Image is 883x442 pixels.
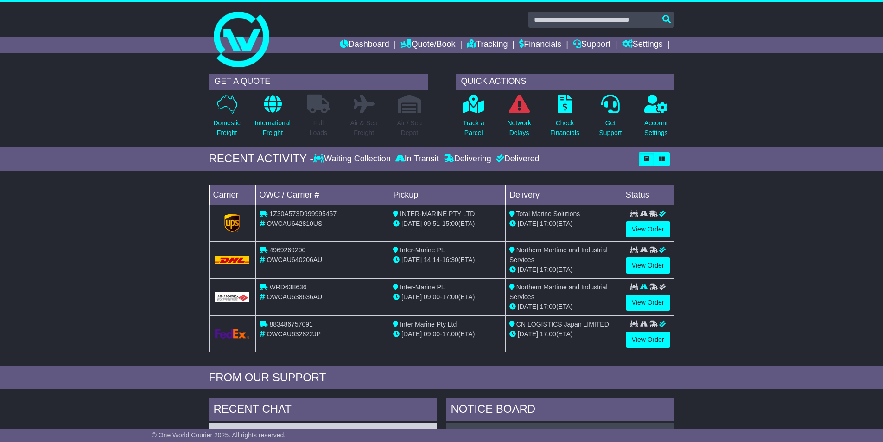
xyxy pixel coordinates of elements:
span: Inter Marine Pty Ltd [400,320,457,328]
div: [DATE] 12:16 [631,428,669,436]
span: 1Z30A573D999995457 [269,210,337,218]
span: Northern Martime and Industrial Services [509,246,608,263]
span: 17:00 [540,330,556,338]
span: 17:00 [540,266,556,273]
div: Waiting Collection [313,154,393,164]
p: Track a Parcel [463,118,484,138]
a: DomesticFreight [213,94,241,143]
p: Account Settings [644,118,668,138]
span: OWCAU638636AU [267,293,322,301]
div: ( ) [451,428,670,436]
a: View Order [626,221,670,237]
div: (ETA) [509,265,618,275]
p: Get Support [599,118,622,138]
div: - (ETA) [393,292,502,302]
span: 14:14 [424,256,440,263]
span: [DATE] [518,330,538,338]
span: WRD638636 [269,283,306,291]
span: Inter-Marine PL [400,283,445,291]
td: Carrier [209,185,255,205]
span: 359162 [272,428,294,435]
span: 09:51 [424,220,440,227]
p: Air & Sea Freight [350,118,378,138]
span: OWCAU632822JP [267,330,321,338]
a: View Order [626,295,670,311]
div: In Transit [393,154,441,164]
span: © One World Courier 2025. All rights reserved. [152,431,286,439]
a: Support [573,37,610,53]
span: 17:00 [540,303,556,310]
p: Check Financials [550,118,579,138]
a: Dashboard [340,37,389,53]
p: Network Delays [507,118,531,138]
span: INTER-MARINE PTY LTD [400,210,475,218]
p: Domestic Freight [213,118,240,138]
a: View Order [626,257,670,274]
span: [DATE] [401,220,422,227]
img: GetCarrierServiceLogo [215,292,250,302]
div: ( ) [214,428,432,436]
span: [DATE] [401,256,422,263]
a: OWCAU638636AU [451,428,507,435]
div: - (ETA) [393,255,502,265]
div: QUICK ACTIONS [456,74,674,90]
span: [DATE] [401,330,422,338]
p: Full Loads [307,118,330,138]
span: OWCAU642810US [267,220,322,227]
span: 16:30 [442,256,458,263]
span: 09:00 [424,330,440,338]
td: Delivery [505,185,622,205]
div: - (ETA) [393,329,502,339]
div: RECENT CHAT [209,398,437,423]
a: Financials [519,37,561,53]
td: OWC / Carrier # [255,185,389,205]
span: Total Marine Solutions [516,210,580,218]
a: OWCAU638636AU [214,428,270,435]
span: [DATE] [518,303,538,310]
td: Pickup [389,185,506,205]
p: Air / Sea Depot [397,118,422,138]
div: FROM OUR SUPPORT [209,371,674,384]
span: 883486757091 [269,320,312,328]
td: Status [622,185,674,205]
a: Track aParcel [463,94,485,143]
span: 17:00 [442,293,458,301]
a: CheckFinancials [550,94,580,143]
img: GetCarrierServiceLogo [215,329,250,339]
span: 359162 [508,428,530,435]
div: (ETA) [509,219,618,229]
div: RECENT ACTIVITY - [209,152,314,166]
a: AccountSettings [644,94,668,143]
span: 4969269200 [269,246,305,254]
a: NetworkDelays [507,94,531,143]
a: GetSupport [598,94,622,143]
a: Settings [622,37,663,53]
a: View Order [626,332,670,348]
span: Northern Martime and Industrial Services [509,283,608,301]
span: 17:00 [540,220,556,227]
div: (ETA) [509,329,618,339]
a: InternationalFreight [254,94,291,143]
span: OWCAU640206AU [267,256,322,263]
span: [DATE] [401,293,422,301]
div: (ETA) [509,302,618,312]
div: NOTICE BOARD [446,398,674,423]
div: [DATE] 14:04 [394,428,432,436]
span: 09:00 [424,293,440,301]
span: 17:00 [442,330,458,338]
a: Tracking [467,37,508,53]
p: International Freight [255,118,291,138]
a: Quote/Book [400,37,455,53]
img: GetCarrierServiceLogo [224,214,240,232]
div: Delivered [494,154,540,164]
div: - (ETA) [393,219,502,229]
span: Inter-Marine PL [400,246,445,254]
span: [DATE] [518,266,538,273]
div: Delivering [441,154,494,164]
div: GET A QUOTE [209,74,428,90]
span: [DATE] [518,220,538,227]
span: CN LOGISTICS Japan LIMITED [516,320,609,328]
img: DHL.png [215,256,250,264]
span: 15:00 [442,220,458,227]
